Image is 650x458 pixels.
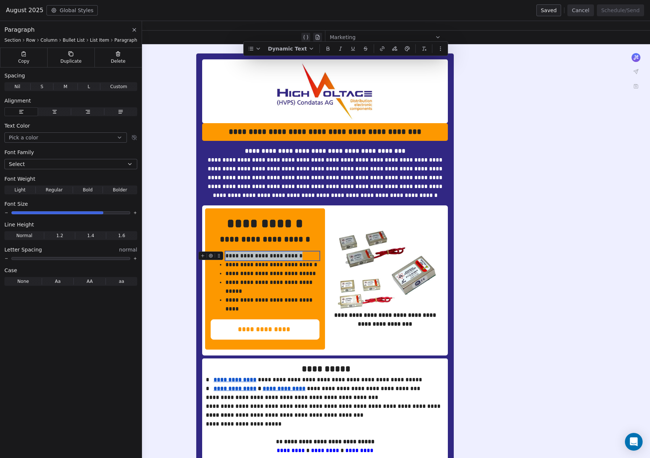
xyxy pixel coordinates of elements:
span: Case [4,267,17,274]
span: Bold [83,187,93,193]
span: Copy [18,58,30,64]
span: Bullet List [63,37,85,43]
span: Light [14,187,25,193]
div: Open Intercom Messenger [625,433,643,451]
span: Column [41,37,58,43]
span: 1.4 [87,232,94,239]
span: Row [26,37,35,43]
span: Spacing [4,72,25,79]
span: Font Weight [4,175,35,183]
span: Font Family [4,149,34,156]
span: August 2025 [6,6,44,15]
span: S [41,83,44,90]
span: AA [87,278,93,285]
span: Font Size [4,200,28,208]
span: normal [119,246,137,253]
span: aa [119,278,124,285]
span: 1.2 [56,232,63,239]
span: Normal [16,232,32,239]
button: Schedule/Send [597,4,644,16]
span: Paragraph [4,25,35,34]
span: 1.6 [118,232,125,239]
span: Custom [110,83,127,90]
button: Pick a color [4,132,127,143]
button: Dynamic Text [265,43,317,54]
span: Paragraph [114,37,137,43]
span: List Item [90,37,109,43]
button: Global Styles [46,5,98,15]
span: L [87,83,90,90]
span: Marketing [330,34,356,41]
span: Duplicate [60,58,82,64]
span: Line Height [4,221,34,228]
span: None [17,278,29,285]
span: Section [4,37,21,43]
span: Regular [46,187,63,193]
span: Select [9,160,25,168]
span: Nil [14,83,20,90]
span: Delete [111,58,126,64]
button: Saved [536,4,561,16]
button: Cancel [567,4,594,16]
span: Alignment [4,97,31,104]
span: M [63,83,67,90]
span: Aa [55,278,61,285]
span: Text Color [4,122,30,129]
span: Bolder [113,187,127,193]
span: Letter Spacing [4,246,42,253]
